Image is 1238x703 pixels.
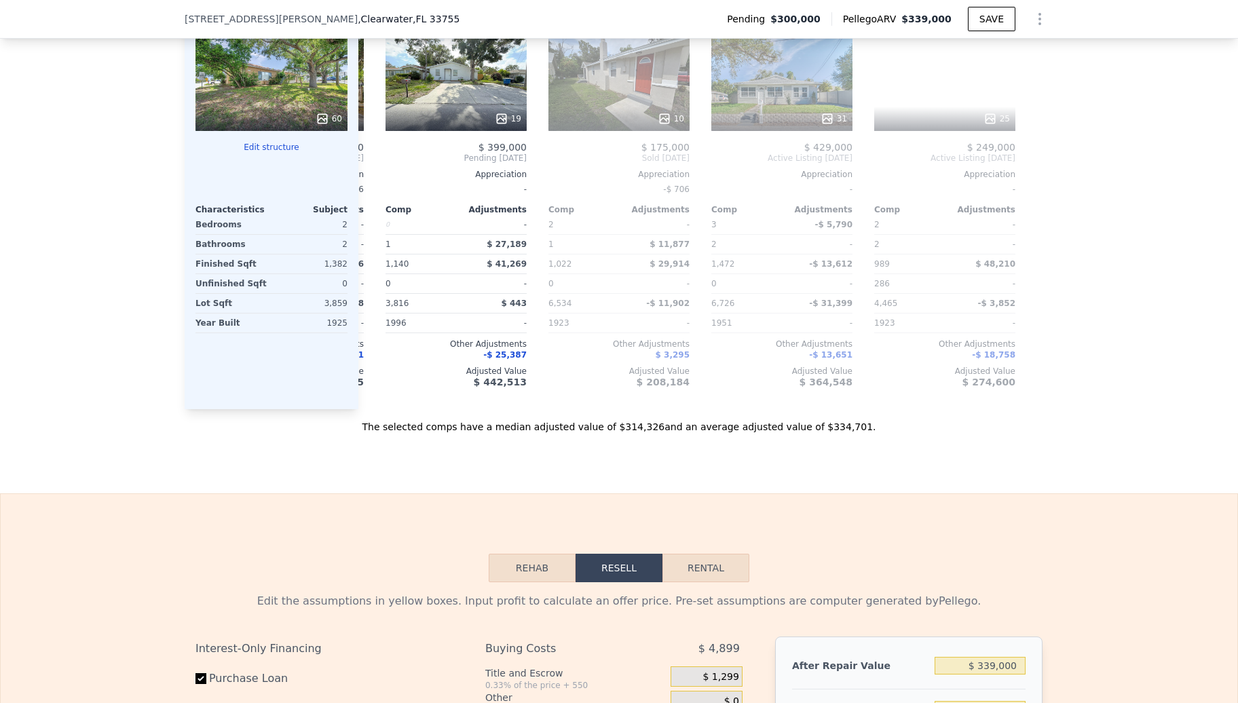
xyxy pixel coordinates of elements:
[386,153,527,164] span: Pending [DATE]
[975,259,1015,269] span: $ 48,210
[702,671,738,683] span: $ 1,299
[945,204,1015,215] div: Adjustments
[195,204,271,215] div: Characteristics
[459,215,527,234] div: -
[386,204,456,215] div: Comp
[548,204,619,215] div: Comp
[785,235,852,254] div: -
[948,235,1015,254] div: -
[874,279,890,288] span: 286
[656,350,690,360] span: $ 3,295
[711,259,734,269] span: 1,472
[874,235,942,254] div: 2
[185,409,1053,434] div: The selected comps have a median adjusted value of $314,326 and an average adjusted value of $334...
[489,554,576,582] button: Rehab
[576,554,662,582] button: Resell
[792,653,929,678] div: After Repair Value
[185,12,358,26] span: [STREET_ADDRESS][PERSON_NAME]
[874,299,897,308] span: 4,465
[548,235,616,254] div: 1
[195,636,453,661] div: Interest-Only Financing
[782,204,852,215] div: Adjustments
[386,299,409,308] span: 3,816
[948,313,1015,332] div: -
[804,142,852,153] span: $ 429,000
[386,339,527,349] div: Other Adjustments
[646,299,690,308] span: -$ 11,902
[358,12,459,26] span: , Clearwater
[711,235,779,254] div: 2
[967,142,1015,153] span: $ 249,000
[386,235,453,254] div: 1
[785,313,852,332] div: -
[785,274,852,293] div: -
[548,279,554,288] span: 0
[874,313,942,332] div: 1923
[485,680,665,691] div: 0.33% of the price + 550
[622,215,690,234] div: -
[386,215,453,234] div: 0
[274,274,348,293] div: 0
[650,259,690,269] span: $ 29,914
[548,366,690,377] div: Adjusted Value
[548,169,690,180] div: Appreciation
[1026,5,1053,33] button: Show Options
[983,112,1010,126] div: 25
[487,240,527,249] span: $ 27,189
[386,313,453,332] div: 1996
[874,180,1015,199] div: -
[459,313,527,332] div: -
[809,259,852,269] span: -$ 13,612
[770,12,821,26] span: $300,000
[962,377,1015,387] span: $ 274,600
[386,366,527,377] div: Adjusted Value
[809,299,852,308] span: -$ 31,399
[809,350,852,360] span: -$ 13,651
[901,14,952,24] span: $339,000
[619,204,690,215] div: Adjustments
[948,215,1015,234] div: -
[874,220,880,229] span: 2
[386,169,527,180] div: Appreciation
[485,636,637,661] div: Buying Costs
[548,259,571,269] span: 1,022
[658,112,684,126] div: 10
[874,339,1015,349] div: Other Adjustments
[843,12,902,26] span: Pellego ARV
[821,112,847,126] div: 31
[622,274,690,293] div: -
[711,169,852,180] div: Appreciation
[495,112,521,126] div: 19
[874,169,1015,180] div: Appreciation
[195,215,269,234] div: Bedrooms
[479,142,527,153] span: $ 399,000
[948,274,1015,293] div: -
[386,180,527,199] div: -
[386,279,391,288] span: 0
[195,666,347,691] label: Purchase Loan
[195,313,269,332] div: Year Built
[195,673,206,684] input: Purchase Loan
[641,142,690,153] span: $ 175,000
[548,220,554,229] span: 2
[711,366,852,377] div: Adjusted Value
[815,220,852,229] span: -$ 5,790
[662,554,749,582] button: Rental
[650,240,690,249] span: $ 11,877
[711,180,852,199] div: -
[548,153,690,164] span: Sold [DATE]
[711,153,852,164] span: Active Listing [DATE]
[195,254,269,273] div: Finished Sqft
[548,299,571,308] span: 6,534
[968,7,1015,31] button: SAVE
[316,112,342,126] div: 60
[195,593,1043,609] div: Edit the assumptions in yellow boxes. Input profit to calculate an offer price. Pre-set assumptio...
[195,274,269,293] div: Unfinished Sqft
[483,350,527,360] span: -$ 25,387
[487,259,527,269] span: $ 41,269
[711,220,717,229] span: 3
[874,153,1015,164] span: Active Listing [DATE]
[978,299,1015,308] span: -$ 3,852
[711,313,779,332] div: 1951
[874,366,1015,377] div: Adjusted Value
